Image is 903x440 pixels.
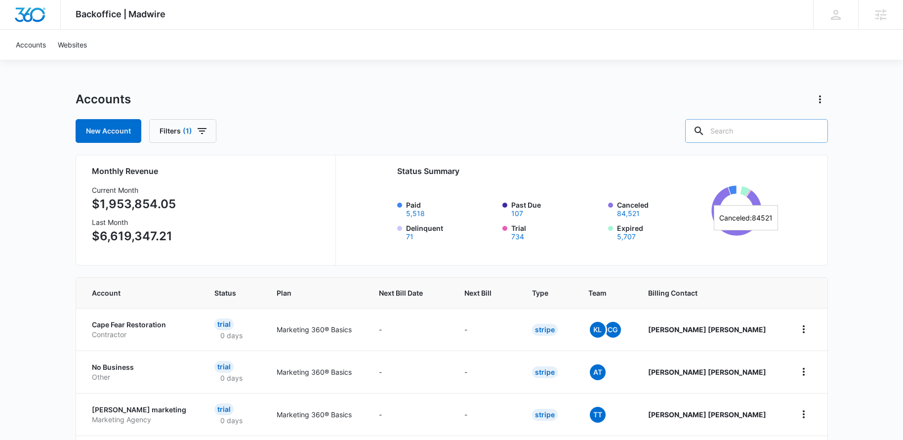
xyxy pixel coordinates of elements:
td: - [452,351,520,393]
div: Trial [214,361,234,373]
td: - [452,308,520,351]
button: Actions [812,91,828,107]
span: (1) [183,128,192,134]
h3: Last Month [92,217,176,227]
a: Cape Fear RestorationContractor [92,320,191,339]
p: [PERSON_NAME] marketing [92,405,191,415]
label: Delinquent [406,223,497,240]
a: Accounts [10,30,52,60]
div: Stripe [532,324,558,336]
a: New Account [76,119,141,143]
button: Paid [406,210,425,217]
button: Expired [617,233,636,240]
span: At [590,364,606,380]
p: Marketing Agency [92,415,191,425]
strong: [PERSON_NAME] [PERSON_NAME] [648,410,766,419]
strong: [PERSON_NAME] [PERSON_NAME] [648,368,766,376]
td: - [452,393,520,436]
label: Trial [511,223,602,240]
td: - [367,351,452,393]
button: home [796,406,812,422]
label: Expired [617,223,708,240]
div: Stripe [532,409,558,421]
button: Canceled [617,210,640,217]
p: Contractor [92,330,191,340]
button: Delinquent [406,233,413,240]
h3: Current Month [92,185,176,195]
tspan: 96,658 [720,204,753,217]
button: Filters(1) [149,119,216,143]
span: Next Bill [464,288,494,298]
label: Paid [406,200,497,217]
p: No Business [92,362,191,372]
span: Status [214,288,239,298]
button: Past Due [511,210,523,217]
label: Canceled [617,200,708,217]
p: Marketing 360® Basics [277,367,356,377]
span: Team [588,288,610,298]
label: Past Due [511,200,602,217]
span: Plan [277,288,356,298]
strong: [PERSON_NAME] [PERSON_NAME] [648,325,766,334]
span: TT [590,407,606,423]
span: CG [605,322,621,338]
p: Marketing 360® Basics [277,324,356,335]
span: Billing Contact [648,288,772,298]
h2: Monthly Revenue [92,165,324,177]
h1: Accounts [76,92,131,107]
span: Backoffice | Madwire [76,9,165,19]
p: Cape Fear Restoration [92,320,191,330]
span: KL [590,322,606,338]
button: Trial [511,233,524,240]
button: home [796,321,812,337]
p: 0 days [214,330,248,341]
div: Trial [214,403,234,415]
div: Stripe [532,366,558,378]
span: Next Bill Date [379,288,426,298]
p: $6,619,347.21 [92,227,176,245]
p: $1,953,854.05 [92,195,176,213]
p: 0 days [214,373,248,383]
input: Search [685,119,828,143]
a: Websites [52,30,93,60]
a: [PERSON_NAME] marketingMarketing Agency [92,405,191,424]
a: No BusinessOther [92,362,191,382]
span: Type [532,288,550,298]
button: home [796,364,812,380]
p: 0 days [214,415,248,426]
div: Trial [214,318,234,330]
td: - [367,308,452,351]
h2: Status Summary [397,165,762,177]
p: Marketing 360® Basics [277,409,356,420]
span: Account [92,288,176,298]
td: - [367,393,452,436]
p: Other [92,372,191,382]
